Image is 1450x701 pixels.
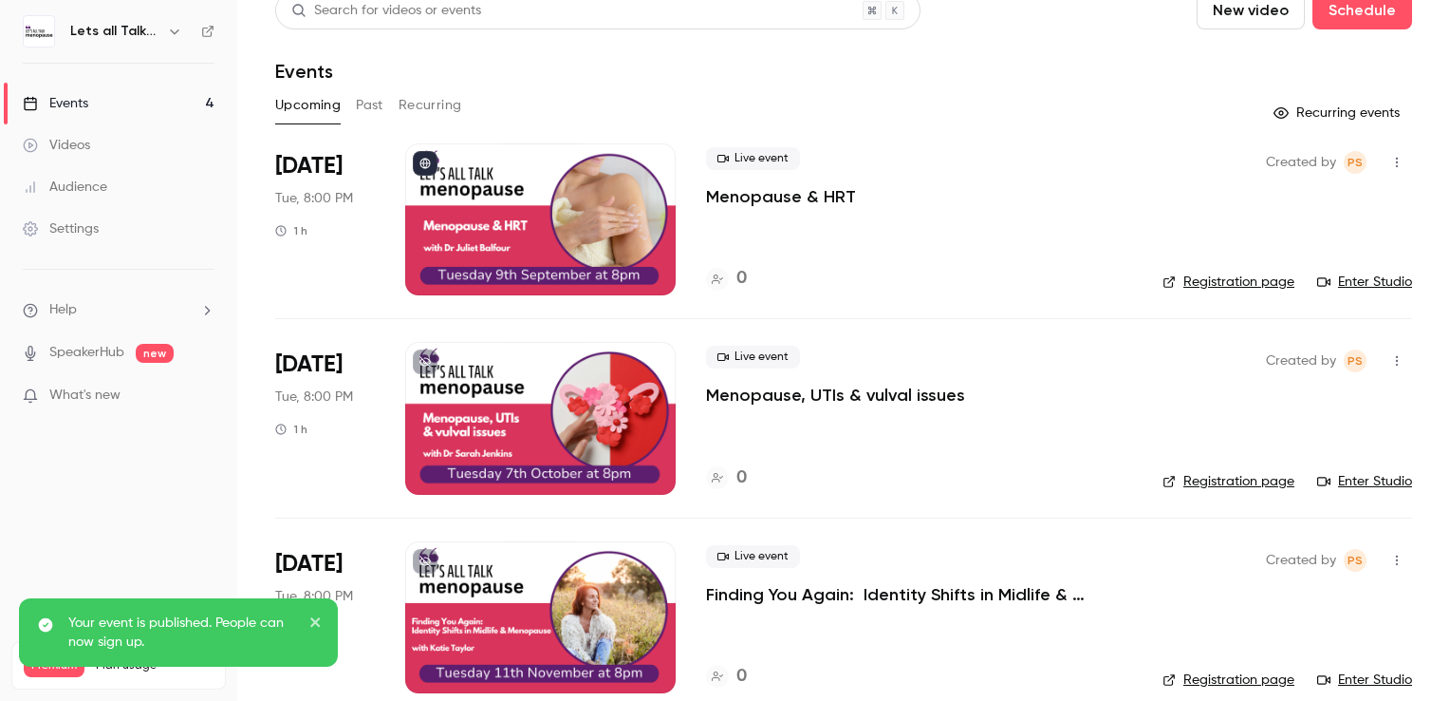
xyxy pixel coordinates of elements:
span: Live event [706,545,800,568]
a: Registration page [1162,472,1294,491]
span: Created by [1266,350,1336,372]
span: Live event [706,147,800,170]
span: Created by [1266,151,1336,174]
a: 0 [706,465,747,491]
button: Recurring [399,90,462,121]
div: 1 h [275,422,307,437]
span: [DATE] [275,350,343,380]
span: Tue, 8:00 PM [275,587,353,606]
span: [DATE] [275,549,343,579]
span: Phil spurr [1344,151,1366,174]
div: Videos [23,136,90,155]
span: Live event [706,346,800,369]
a: 0 [706,664,747,690]
span: Created by [1266,549,1336,572]
h4: 0 [736,465,747,491]
span: [DATE] [275,151,343,181]
iframe: Noticeable Trigger [192,388,214,405]
div: Nov 11 Tue, 8:00 PM (Europe/London) [275,541,375,693]
button: Past [356,90,383,121]
a: Registration page [1162,671,1294,690]
a: Menopause & HRT [706,185,856,208]
span: Tue, 8:00 PM [275,388,353,407]
a: SpeakerHub [49,343,124,363]
button: Recurring events [1265,98,1412,128]
a: 0 [706,266,747,292]
a: Enter Studio [1317,273,1412,292]
div: Settings [23,219,99,238]
span: Phil spurr [1344,350,1366,372]
span: new [136,344,174,363]
h6: Lets all Talk Menopause LIVE [70,22,159,41]
a: Menopause, UTIs & vulval issues [706,384,965,407]
h1: Events [275,60,333,83]
div: Audience [23,178,107,197]
p: Your event is published. People can now sign up. [68,614,296,652]
span: Tue, 8:00 PM [275,189,353,208]
a: Registration page [1162,273,1294,292]
h4: 0 [736,266,747,292]
a: Enter Studio [1317,472,1412,491]
span: Help [49,300,77,320]
div: 1 h [275,223,307,238]
a: Enter Studio [1317,671,1412,690]
span: Ps [1348,549,1363,572]
span: Ps [1348,350,1363,372]
div: Search for videos or events [291,1,481,21]
img: Lets all Talk Menopause LIVE [24,16,54,47]
span: Ps [1348,151,1363,174]
a: Finding You Again: Identity Shifts in Midlife & Menopause [706,583,1132,606]
div: Events [23,94,88,113]
li: help-dropdown-opener [23,300,214,320]
button: Upcoming [275,90,341,121]
h4: 0 [736,664,747,690]
span: Phil spurr [1344,549,1366,572]
button: close [309,614,323,636]
span: What's new [49,386,121,406]
div: Oct 7 Tue, 8:00 PM (Europe/London) [275,342,375,494]
div: Sep 9 Tue, 8:00 PM (Europe/London) [275,143,375,295]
